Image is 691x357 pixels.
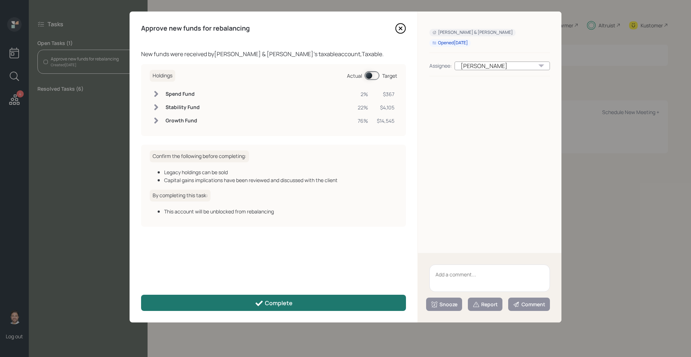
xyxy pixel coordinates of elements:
div: [PERSON_NAME] [455,62,550,70]
h6: Holdings [150,70,175,82]
div: [PERSON_NAME] & [PERSON_NAME] [432,30,513,36]
h6: Stability Fund [166,104,200,110]
div: Report [473,301,498,308]
button: Snooze [426,298,462,311]
div: 76% [358,117,368,125]
div: Legacy holdings can be sold [164,168,397,176]
div: $367 [377,90,394,98]
div: Snooze [431,301,457,308]
h6: Confirm the following before completing: [150,150,249,162]
div: $14,545 [377,117,394,125]
div: Actual [347,72,362,80]
button: Report [468,298,502,311]
button: Complete [141,295,406,311]
h4: Approve new funds for rebalancing [141,24,250,32]
h6: Spend Fund [166,91,200,97]
h6: Growth Fund [166,118,200,124]
div: Capital gains implications have been reviewed and discussed with the client [164,176,397,184]
div: Complete [255,299,293,308]
div: 2% [358,90,368,98]
div: New funds were received by [PERSON_NAME] & [PERSON_NAME] 's taxable account, Taxable . [141,50,406,58]
div: Assignee: [429,62,452,69]
div: $4,105 [377,104,394,111]
button: Comment [508,298,550,311]
div: Comment [513,301,545,308]
div: Target [382,72,397,80]
div: Opened [DATE] [432,40,468,46]
h6: By completing this task: [150,190,211,202]
div: 22% [358,104,368,111]
div: This account will be unblocked from rebalancing [164,208,397,215]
